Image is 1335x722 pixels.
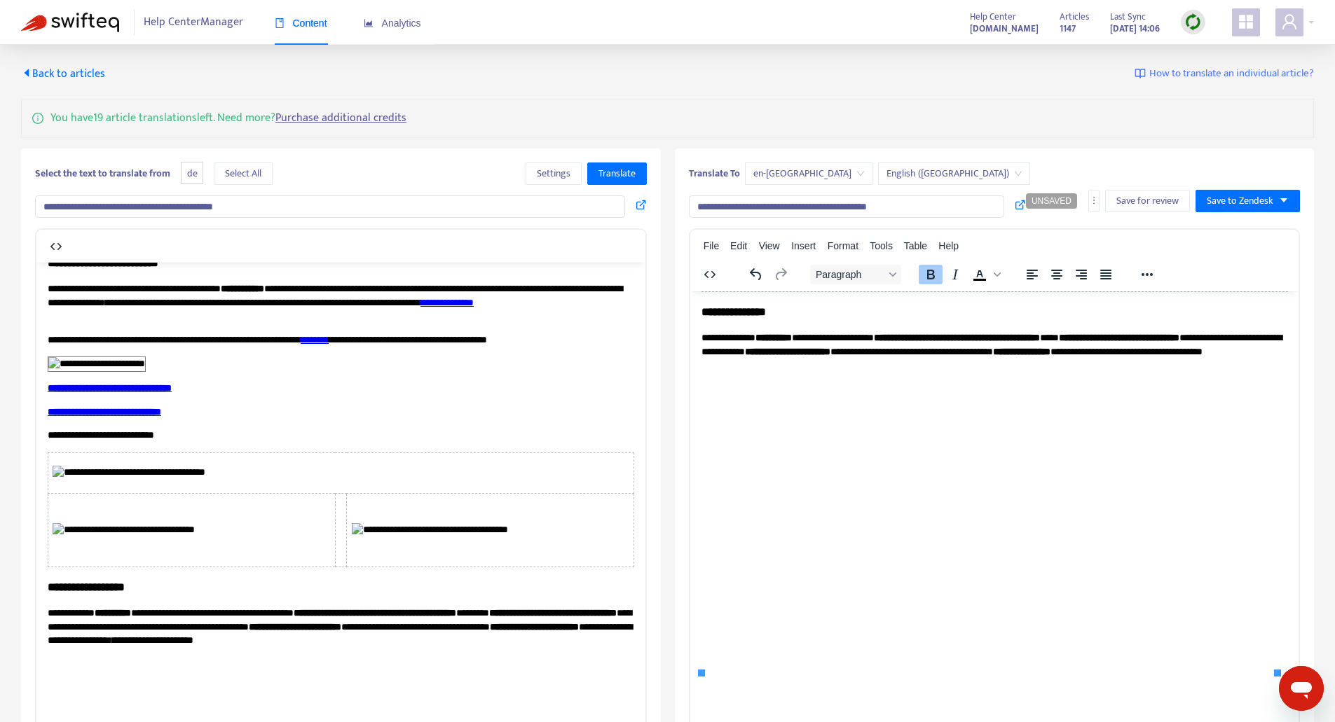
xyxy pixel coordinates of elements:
[1032,196,1072,206] span: UNSAVED
[598,166,636,181] span: Translate
[870,240,893,251] span: Tools
[704,240,720,251] span: File
[537,166,570,181] span: Settings
[1094,265,1118,284] button: Justify
[214,162,273,185] button: Select All
[144,9,243,36] span: Help Center Manager
[1060,21,1076,36] strong: 1147
[275,18,327,29] span: Content
[32,110,43,124] span: info-circle
[1184,13,1202,31] img: sync.dc5367851b00ba804db3.png
[1088,190,1100,212] button: more
[1069,265,1093,284] button: Align right
[1196,190,1300,212] button: Save to Zendeskcaret-down
[938,240,959,251] span: Help
[1060,9,1089,25] span: Articles
[886,163,1022,184] span: English (UK)
[689,165,740,181] b: Translate To
[744,265,768,284] button: Undo
[810,265,901,284] button: Block Paragraph
[968,265,1003,284] div: Text color Black
[943,265,967,284] button: Italic
[1238,13,1254,30] span: appstore
[21,13,119,32] img: Swifteq
[1135,66,1314,82] a: How to translate an individual article?
[791,240,816,251] span: Insert
[753,163,864,184] span: en-gb
[1116,193,1179,209] span: Save for review
[1149,66,1314,82] span: How to translate an individual article?
[526,162,582,185] button: Settings
[816,269,884,280] span: Paragraph
[1279,195,1289,205] span: caret-down
[730,240,747,251] span: Edit
[970,21,1039,36] strong: [DOMAIN_NAME]
[919,265,943,284] button: Bold
[769,265,793,284] button: Redo
[1020,265,1044,284] button: Align left
[970,20,1039,36] a: [DOMAIN_NAME]
[1105,190,1190,212] button: Save for review
[21,67,32,78] span: caret-left
[35,165,170,181] b: Select the text to translate from
[1110,21,1160,36] strong: [DATE] 14:06
[364,18,421,29] span: Analytics
[1135,265,1159,284] button: Reveal or hide additional toolbar items
[1045,265,1069,284] button: Align center
[50,110,406,127] p: You have 19 article translations left. Need more?
[1279,666,1324,711] iframe: Schaltfläche zum Öffnen des Messaging-Fensters
[970,9,1016,25] span: Help Center
[759,240,780,251] span: View
[21,64,105,83] span: Back to articles
[1089,195,1099,205] span: more
[1281,13,1298,30] span: user
[904,240,927,251] span: Table
[1207,193,1273,209] span: Save to Zendesk
[275,109,406,127] a: Purchase additional credits
[181,162,203,185] span: de
[364,18,374,28] span: area-chart
[828,240,858,251] span: Format
[587,162,647,185] button: Translate
[275,18,285,28] span: book
[1135,68,1146,79] img: image-link
[1110,9,1146,25] span: Last Sync
[225,166,261,181] span: Select All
